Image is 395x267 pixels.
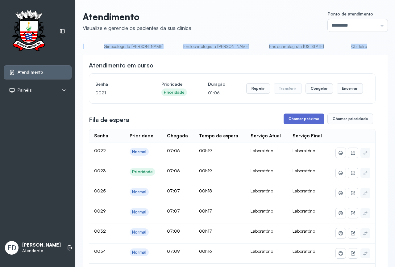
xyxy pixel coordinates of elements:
button: Encerrar [337,83,363,94]
span: Laboratório [293,248,315,254]
span: Laboratório [293,188,315,193]
h3: Atendimento em curso [89,61,153,70]
div: Visualize e gerencie os pacientes da sua clínica [83,25,191,31]
span: 00h17 [199,228,212,234]
div: Normal [132,209,146,215]
h4: Duração [208,80,225,88]
div: Serviço Atual [251,133,281,139]
span: 0032 [94,228,106,234]
span: 0022 [94,148,106,153]
img: Logotipo do estabelecimento [6,10,51,53]
button: Chamar próximo [284,114,324,124]
span: 00h19 [199,148,212,153]
span: Painéis [18,88,32,93]
a: Ginecologista [PERSON_NAME] [98,41,170,52]
p: 01:06 [208,88,225,97]
span: Laboratório [293,208,315,213]
span: Atendimento [18,70,43,75]
span: 0034 [94,248,106,254]
h4: Prioridade [161,80,187,88]
div: Prioridade [132,169,153,174]
div: Normal [132,230,146,235]
span: 07:09 [167,248,180,254]
a: Endocrinologista [US_STATE] [263,41,330,52]
button: Chamar prioridade [327,114,373,124]
div: Laboratório [251,208,283,214]
span: Laboratório [293,228,315,234]
span: 0029 [94,208,106,213]
div: Normal [132,250,146,255]
span: 07:07 [167,208,180,213]
span: 07:08 [167,228,180,234]
span: 00h18 [199,188,212,193]
div: Normal [132,189,146,195]
span: 07:06 [167,168,180,173]
span: 0025 [94,188,106,193]
div: Chegada [167,133,188,139]
div: Laboratório [251,248,283,254]
span: 00h16 [199,248,212,254]
div: Prioridade [164,90,185,95]
button: Transferir [274,83,302,94]
span: 07:06 [167,148,180,153]
div: Laboratório [251,188,283,194]
a: Obstetra [338,41,381,52]
span: Laboratório [293,168,315,173]
div: Serviço Final [293,133,322,139]
span: 07:07 [167,188,180,193]
div: Laboratório [251,228,283,234]
div: Prioridade [130,133,153,139]
p: 0021 [95,88,140,97]
span: 00h19 [199,168,212,173]
h3: Fila de espera [89,115,129,124]
div: Laboratório [251,168,283,174]
p: [PERSON_NAME] [22,242,61,248]
a: Endocrinologista [PERSON_NAME] [177,41,256,52]
span: 0023 [94,168,106,173]
div: Tempo de espera [199,133,238,139]
div: Normal [132,149,146,154]
p: Atendimento [83,11,191,22]
span: 00h17 [199,208,212,213]
div: Senha [94,133,108,139]
h4: Senha [95,80,140,88]
span: Ponto de atendimento [328,11,373,16]
a: Atendimento [9,69,66,75]
button: Repetir [246,83,270,94]
button: Congelar [306,83,333,94]
p: Atendente [22,248,61,253]
div: Laboratório [251,148,283,153]
span: Laboratório [293,148,315,153]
